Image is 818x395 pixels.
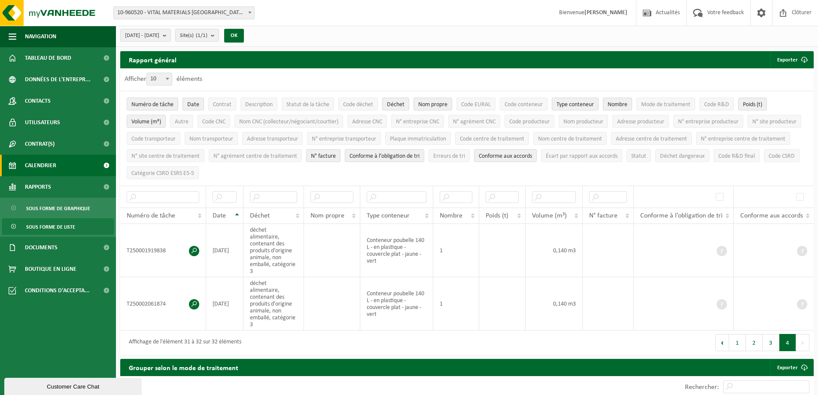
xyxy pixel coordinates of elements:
button: Code R&DCode R&amp;D: Activate to sort [699,98,734,110]
button: AutreAutre: Activate to sort [170,115,193,128]
span: Code centre de traitement [460,136,524,142]
span: N° agrément centre de traitement [213,153,297,159]
span: Contrat(s) [25,133,55,155]
span: Boutique en ligne [25,258,76,280]
span: Rapports [25,176,51,198]
span: N° facture [311,153,336,159]
span: N° facture [589,212,617,219]
span: Code CNC [202,119,225,125]
td: Conteneur poubelle 140 L - en plastique - couvercle plat - jaune - vert [360,224,433,277]
span: Code transporteur [131,136,176,142]
h2: Grouper selon le mode de traitement [120,359,247,376]
td: T250001919838 [120,224,206,277]
span: Numéro de tâche [131,101,173,108]
span: Conforme à l’obligation de tri [350,153,420,159]
span: Numéro de tâche [127,212,175,219]
label: Afficher éléments [125,76,202,83]
h2: Rapport général [120,51,185,68]
button: N° entreprise transporteurN° entreprise transporteur: Activate to sort [307,132,381,145]
button: N° entreprise CNCN° entreprise CNC: Activate to sort [391,115,444,128]
span: 10-960520 - VITAL MATERIALS BELGIUM S.A. - TILLY [113,6,255,19]
button: Adresse transporteurAdresse transporteur: Activate to sort [242,132,303,145]
td: [DATE] [206,224,243,277]
span: Navigation [25,26,56,47]
span: Plaque immatriculation [390,136,446,142]
span: Code CSRD [769,153,795,159]
span: Tableau de bord [25,47,71,69]
span: Volume (m³) [532,212,567,219]
span: Type conteneur [367,212,410,219]
button: Adresse producteurAdresse producteur: Activate to sort [612,115,669,128]
span: Documents [25,237,58,258]
button: Plaque immatriculationPlaque immatriculation: Activate to sort [385,132,451,145]
button: Code CSRDCode CSRD: Activate to sort [764,149,800,162]
button: N° entreprise centre de traitementN° entreprise centre de traitement: Activate to sort [696,132,790,145]
span: Erreurs de tri [433,153,465,159]
td: 1 [433,224,480,277]
button: DateDate: Activate to invert sorting [182,98,204,110]
button: Code centre de traitementCode centre de traitement: Activate to sort [455,132,529,145]
div: Affichage de l'élément 31 à 32 sur 32 éléments [125,335,241,350]
a: Exporter [770,359,813,376]
span: N° entreprise CNC [396,119,439,125]
td: 0,140 m3 [526,277,583,331]
button: Nom transporteurNom transporteur: Activate to sort [185,132,238,145]
button: Catégorie CSRD ESRS E5-5Catégorie CSRD ESRS E5-5: Activate to sort [127,166,199,179]
button: Poids (t)Poids (t): Activate to sort [738,98,767,110]
span: Code R&D [704,101,729,108]
button: Code EURALCode EURAL: Activate to sort [456,98,496,110]
span: N° site producteur [752,119,797,125]
span: Utilisateurs [25,112,60,133]
span: Conforme aux accords [740,212,803,219]
td: 1 [433,277,480,331]
span: Données de l'entrepr... [25,69,91,90]
button: N° site producteurN° site producteur : Activate to sort [748,115,801,128]
span: Conforme à l’obligation de tri [640,212,723,219]
button: Écart par rapport aux accordsÉcart par rapport aux accords: Activate to sort [541,149,622,162]
span: Nombre [608,101,627,108]
td: Conteneur poubelle 140 L - en plastique - couvercle plat - jaune - vert [360,277,433,331]
count: (1/1) [196,33,207,38]
span: Nom transporteur [189,136,233,142]
span: Code R&D final [718,153,755,159]
label: Rechercher: [685,384,719,391]
span: 10-960520 - VITAL MATERIALS BELGIUM S.A. - TILLY [114,7,254,19]
button: DéchetDéchet: Activate to sort [382,98,409,110]
button: N° site centre de traitementN° site centre de traitement: Activate to sort [127,149,204,162]
button: Numéro de tâcheNuméro de tâche: Activate to sort [127,98,178,110]
span: Adresse CNC [352,119,382,125]
a: Sous forme de graphique [2,200,114,216]
button: ContratContrat: Activate to sort [208,98,236,110]
span: Contacts [25,90,51,112]
button: N° agrément CNCN° agrément CNC: Activate to sort [448,115,500,128]
button: Code conteneurCode conteneur: Activate to sort [500,98,547,110]
button: Erreurs de triErreurs de tri: Activate to sort [429,149,470,162]
span: Mode de traitement [641,101,690,108]
span: Nom producteur [563,119,603,125]
button: Code déchetCode déchet: Activate to sort [338,98,378,110]
span: Écart par rapport aux accords [546,153,617,159]
span: Volume (m³) [131,119,161,125]
button: Code R&D finalCode R&amp;D final: Activate to sort [714,149,760,162]
span: Site(s) [180,29,207,42]
span: Statut [631,153,646,159]
span: Autre [175,119,189,125]
span: Type conteneur [556,101,594,108]
span: Poids (t) [743,101,762,108]
span: N° entreprise centre de traitement [701,136,785,142]
span: Nom centre de traitement [538,136,602,142]
button: N° entreprise producteurN° entreprise producteur: Activate to sort [673,115,743,128]
span: Sous forme de graphique [26,200,90,217]
button: Site(s)(1/1) [175,29,219,42]
span: N° agrément CNC [453,119,496,125]
span: Déchet dangereux [660,153,705,159]
td: [DATE] [206,277,243,331]
span: 10 [147,73,172,85]
strong: [PERSON_NAME] [584,9,627,16]
button: N° factureN° facture: Activate to sort [306,149,341,162]
button: Nom CNC (collecteur/négociant/courtier)Nom CNC (collecteur/négociant/courtier): Activate to sort [234,115,343,128]
td: déchet alimentaire, contenant des produits d'origine animale, non emballé, catégorie 3 [243,277,304,331]
span: N° entreprise producteur [678,119,739,125]
a: Sous forme de liste [2,218,114,235]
